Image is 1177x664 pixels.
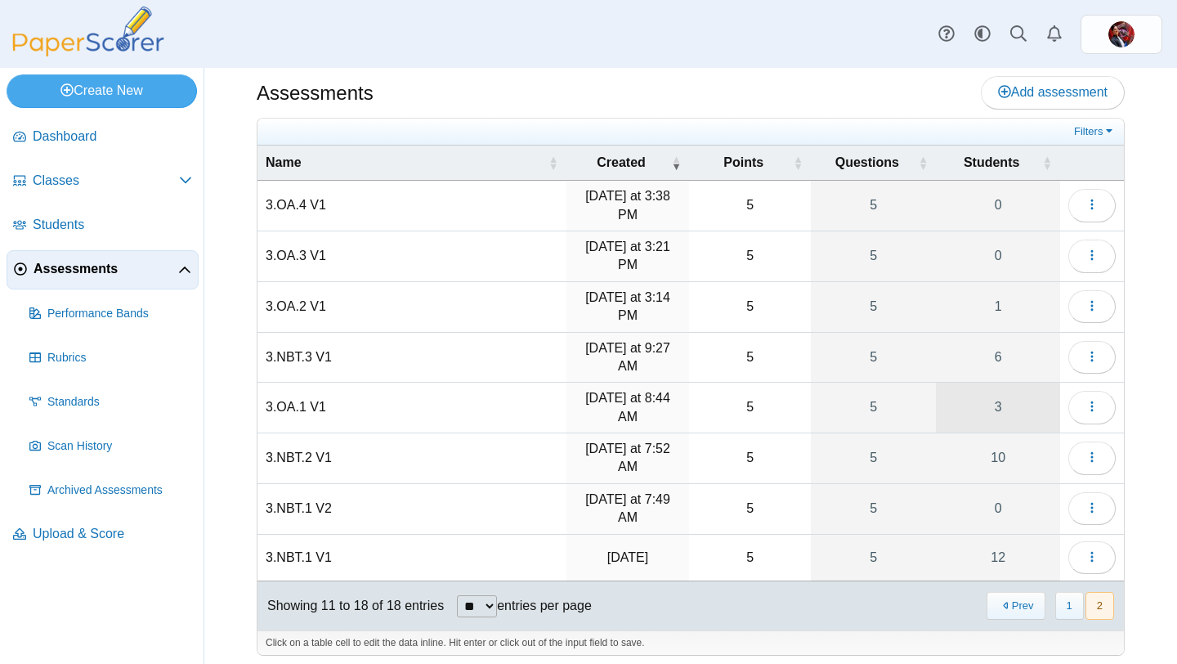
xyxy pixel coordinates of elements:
[7,74,197,107] a: Create New
[257,231,566,282] td: 3.OA.3 V1
[33,216,192,234] span: Students
[936,535,1060,581] a: 12
[689,484,811,535] td: 5
[936,433,1060,483] a: 10
[23,471,199,510] a: Archived Assessments
[811,535,936,581] a: 5
[811,433,936,483] a: 5
[811,282,936,332] a: 5
[811,231,936,281] a: 5
[811,181,936,231] a: 5
[257,535,566,581] td: 3.NBT.1 V1
[1055,592,1084,619] button: 1
[987,592,1045,619] button: Previous
[811,383,936,433] a: 5
[918,155,928,171] span: Questions : Activate to sort
[689,535,811,581] td: 5
[23,339,199,378] a: Rubrics
[23,427,199,466] a: Scan History
[585,391,670,423] time: Oct 6, 2025 at 8:44 AM
[47,482,192,499] span: Archived Assessments
[1036,16,1072,52] a: Alerts
[257,282,566,333] td: 3.OA.2 V1
[689,181,811,231] td: 5
[607,550,648,564] time: Oct 2, 2025 at 6:01 AM
[998,85,1108,99] span: Add assessment
[47,438,192,455] span: Scan History
[811,484,936,534] a: 5
[1042,155,1052,171] span: Students : Activate to sort
[944,154,1039,172] span: Students
[257,484,566,535] td: 3.NBT.1 V2
[257,333,566,384] td: 3.NBT.3 V1
[257,630,1124,655] div: Click on a table cell to edit the data inline. Hit enter or click out of the input field to save.
[985,592,1114,619] nav: pagination
[575,154,668,172] span: Created
[257,181,566,231] td: 3.OA.4 V1
[1108,21,1134,47] img: ps.yyrSfKExD6VWH9yo
[585,492,670,524] time: Oct 3, 2025 at 7:49 AM
[1108,21,1134,47] span: Greg Mullen
[936,282,1060,332] a: 1
[7,206,199,245] a: Students
[689,433,811,484] td: 5
[585,341,670,373] time: Oct 6, 2025 at 9:27 AM
[936,231,1060,281] a: 0
[257,383,566,433] td: 3.OA.1 V1
[689,282,811,333] td: 5
[793,155,803,171] span: Points : Activate to sort
[33,172,179,190] span: Classes
[497,599,592,612] label: entries per page
[7,162,199,201] a: Classes
[7,515,199,554] a: Upload & Score
[47,306,192,322] span: Performance Bands
[936,383,1060,433] a: 3
[811,333,936,383] a: 5
[257,581,444,630] div: Showing 11 to 18 of 18 entries
[689,383,811,433] td: 5
[585,290,670,322] time: Oct 6, 2025 at 3:14 PM
[548,155,558,171] span: Name : Activate to sort
[936,333,1060,383] a: 6
[819,154,915,172] span: Questions
[47,350,192,366] span: Rubrics
[981,76,1125,109] a: Add assessment
[697,154,790,172] span: Points
[33,525,192,543] span: Upload & Score
[1081,15,1162,54] a: ps.yyrSfKExD6VWH9yo
[7,45,170,59] a: PaperScorer
[585,240,670,271] time: Oct 6, 2025 at 3:21 PM
[257,79,374,107] h1: Assessments
[585,189,670,221] time: Oct 6, 2025 at 3:38 PM
[671,155,681,171] span: Created : Activate to remove sorting
[23,294,199,334] a: Performance Bands
[1085,592,1114,619] button: 2
[257,433,566,484] td: 3.NBT.2 V1
[7,7,170,56] img: PaperScorer
[1070,123,1120,140] a: Filters
[585,442,670,473] time: Oct 3, 2025 at 7:52 AM
[936,181,1060,231] a: 0
[266,154,545,172] span: Name
[689,231,811,282] td: 5
[936,484,1060,534] a: 0
[23,383,199,422] a: Standards
[689,333,811,384] td: 5
[34,260,178,278] span: Assessments
[33,128,192,146] span: Dashboard
[7,118,199,157] a: Dashboard
[47,394,192,411] span: Standards
[7,250,199,289] a: Assessments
